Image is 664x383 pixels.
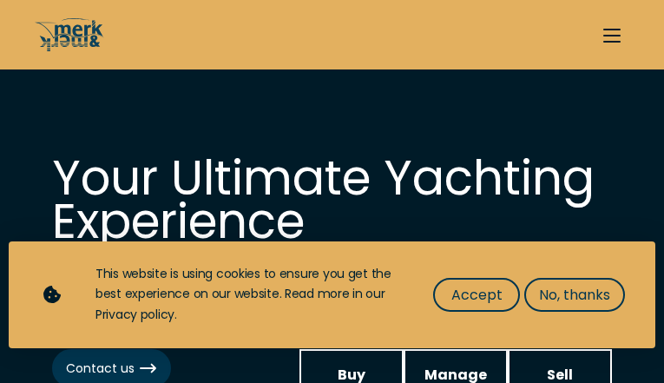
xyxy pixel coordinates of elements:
[524,278,625,312] button: No, thanks
[95,264,398,326] div: This website is using cookies to ensure you get the best experience on our website. Read more in ...
[52,156,612,243] h1: Your Ultimate Yachting Experience
[433,278,520,312] button: Accept
[539,284,610,306] span: No, thanks
[95,306,174,323] a: Privacy policy
[66,360,157,378] span: Contact us
[451,284,503,306] span: Accept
